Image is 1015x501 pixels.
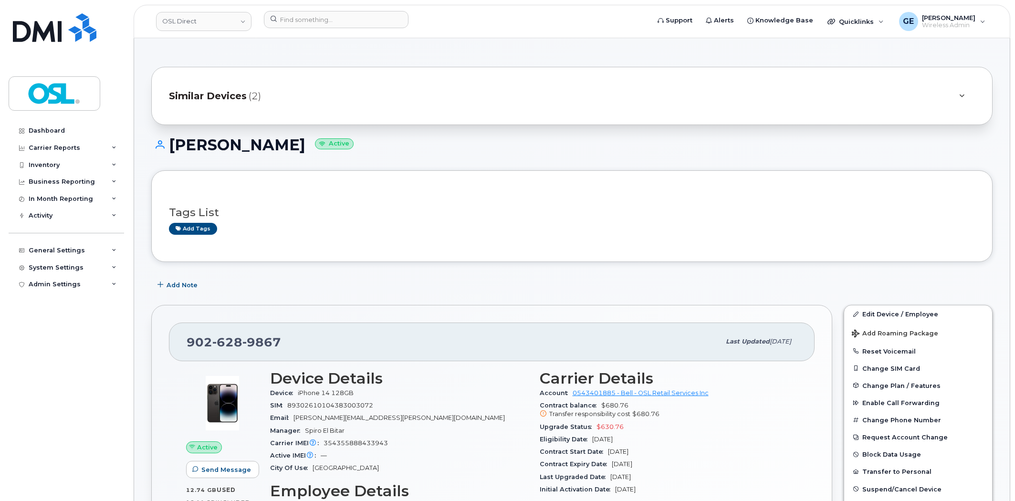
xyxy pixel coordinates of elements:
button: Send Message [186,461,259,478]
button: Reset Voicemail [844,343,992,360]
button: Add Roaming Package [844,323,992,343]
span: 902 [187,335,281,349]
a: Add tags [169,223,217,235]
span: Last updated [726,338,770,345]
span: $680.76 [540,402,798,419]
h3: Carrier Details [540,370,798,387]
span: Send Message [201,465,251,474]
span: — [321,452,327,459]
span: Active [197,443,218,452]
span: City Of Use [270,464,313,471]
span: SIM [270,402,287,409]
button: Change Plan / Features [844,377,992,394]
button: Change SIM Card [844,360,992,377]
span: [PERSON_NAME][EMAIL_ADDRESS][PERSON_NAME][DOMAIN_NAME] [293,414,505,421]
button: Change Phone Number [844,411,992,428]
button: Block Data Usage [844,446,992,463]
button: Add Note [151,276,206,293]
span: used [217,486,236,493]
button: Suspend/Cancel Device [844,480,992,498]
span: Carrier IMEI [270,439,324,447]
button: Transfer to Personal [844,463,992,480]
span: Add Note [167,281,198,290]
span: Suspend/Cancel Device [862,485,942,492]
span: $630.76 [596,423,624,430]
span: 628 [212,335,242,349]
span: [DATE] [612,460,632,468]
small: Active [315,138,354,149]
span: [DATE] [610,473,631,480]
span: Add Roaming Package [852,330,938,339]
span: Active IMEI [270,452,321,459]
span: Enable Call Forwarding [862,399,940,407]
span: Account [540,389,573,397]
span: Change Plan / Features [862,382,941,389]
span: Similar Devices [169,89,247,103]
button: Enable Call Forwarding [844,394,992,411]
button: Request Account Change [844,428,992,446]
h1: [PERSON_NAME] [151,136,993,153]
span: $680.76 [632,410,659,417]
span: (2) [249,89,261,103]
span: 12.74 GB [186,487,217,493]
span: [GEOGRAPHIC_DATA] [313,464,379,471]
span: Upgrade Status [540,423,596,430]
h3: Employee Details [270,482,528,500]
span: Last Upgraded Date [540,473,610,480]
a: 0543401885 - Bell - OSL Retail Services Inc [573,389,709,397]
a: Edit Device / Employee [844,305,992,323]
span: Spiro El Bitar [305,427,345,434]
span: Contract Expiry Date [540,460,612,468]
span: [DATE] [592,436,613,443]
span: Email [270,414,293,421]
span: [DATE] [608,448,628,455]
span: [DATE] [770,338,791,345]
span: Device [270,389,298,397]
span: Manager [270,427,305,434]
span: Initial Activation Date [540,486,615,493]
span: Contract Start Date [540,448,608,455]
span: Eligibility Date [540,436,592,443]
h3: Device Details [270,370,528,387]
img: image20231002-3703462-njx0qo.jpeg [194,375,251,432]
span: 9867 [242,335,281,349]
span: [DATE] [615,486,636,493]
span: Transfer responsibility cost [549,410,630,417]
span: 89302610104383003072 [287,402,373,409]
span: Contract balance [540,402,601,409]
span: 354355888433943 [324,439,388,447]
span: iPhone 14 128GB [298,389,354,397]
h3: Tags List [169,207,975,219]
